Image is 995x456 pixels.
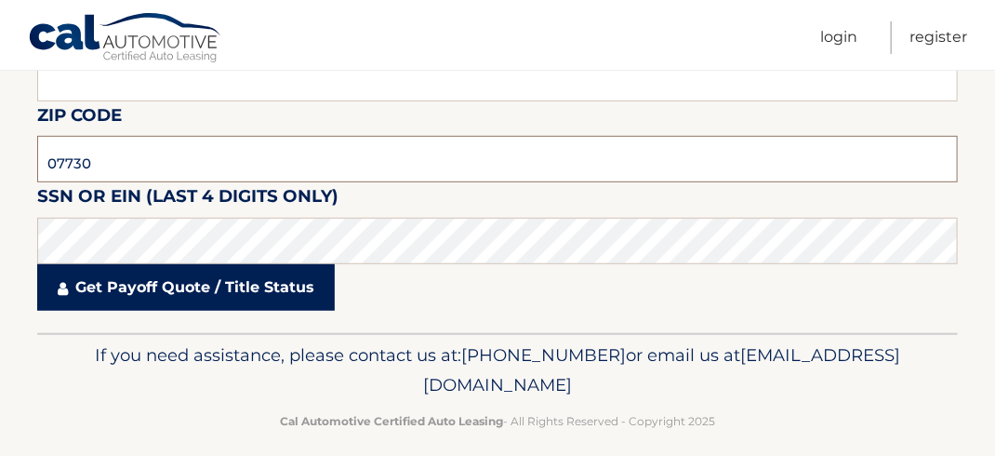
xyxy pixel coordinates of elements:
[28,12,223,66] a: Cal Automotive
[37,101,122,136] label: Zip Code
[37,182,338,217] label: SSN or EIN (last 4 digits only)
[65,411,930,431] p: - All Rights Reserved - Copyright 2025
[280,414,503,428] strong: Cal Automotive Certified Auto Leasing
[820,21,857,54] a: Login
[37,264,335,311] a: Get Payoff Quote / Title Status
[909,21,967,54] a: Register
[461,344,626,366] span: [PHONE_NUMBER]
[65,341,930,400] p: If you need assistance, please contact us at: or email us at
